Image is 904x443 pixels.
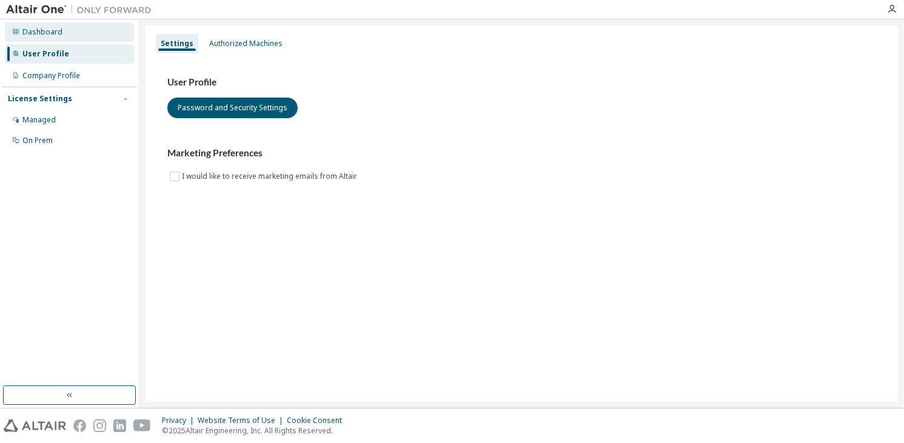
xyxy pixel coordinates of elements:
[113,419,126,432] img: linkedin.svg
[93,419,106,432] img: instagram.svg
[133,419,151,432] img: youtube.svg
[167,98,298,118] button: Password and Security Settings
[162,416,198,425] div: Privacy
[162,425,349,436] p: © 2025 Altair Engineering, Inc. All Rights Reserved.
[22,27,62,37] div: Dashboard
[4,419,66,432] img: altair_logo.svg
[287,416,349,425] div: Cookie Consent
[73,419,86,432] img: facebook.svg
[6,4,158,16] img: Altair One
[8,94,72,104] div: License Settings
[209,39,283,48] div: Authorized Machines
[167,147,876,159] h3: Marketing Preferences
[22,136,53,145] div: On Prem
[198,416,287,425] div: Website Terms of Use
[167,76,876,88] h3: User Profile
[22,115,56,125] div: Managed
[22,49,69,59] div: User Profile
[161,39,193,48] div: Settings
[22,71,80,81] div: Company Profile
[182,169,360,184] label: I would like to receive marketing emails from Altair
